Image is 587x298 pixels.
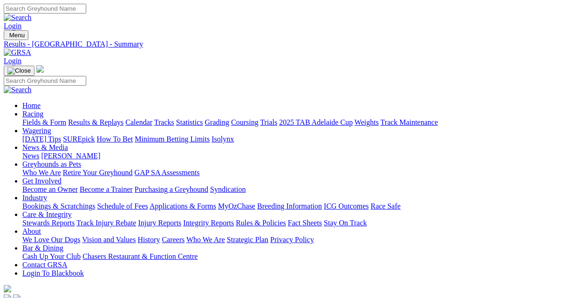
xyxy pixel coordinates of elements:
a: Track Maintenance [381,118,438,126]
a: Minimum Betting Limits [135,135,210,143]
a: Schedule of Fees [97,202,148,210]
a: Home [22,102,41,109]
a: Cash Up Your Club [22,252,81,260]
a: Privacy Policy [270,236,314,244]
a: Bar & Dining [22,244,63,252]
a: Race Safe [370,202,400,210]
a: Trials [260,118,277,126]
a: Vision and Values [82,236,136,244]
img: GRSA [4,48,31,57]
a: 2025 TAB Adelaide Cup [279,118,353,126]
a: [DATE] Tips [22,135,61,143]
a: Fields & Form [22,118,66,126]
a: Isolynx [212,135,234,143]
a: Results - [GEOGRAPHIC_DATA] - Summary [4,40,583,48]
div: About [22,236,583,244]
a: Stay On Track [324,219,367,227]
a: How To Bet [97,135,133,143]
span: Menu [9,32,25,39]
a: Strategic Plan [227,236,268,244]
a: Rules & Policies [236,219,286,227]
img: Close [7,67,31,74]
div: Industry [22,202,583,210]
div: Get Involved [22,185,583,194]
a: Tracks [154,118,174,126]
a: Become a Trainer [80,185,133,193]
a: Syndication [210,185,246,193]
input: Search [4,4,86,14]
div: Wagering [22,135,583,143]
a: Breeding Information [257,202,322,210]
a: GAP SA Assessments [135,169,200,176]
a: Coursing [231,118,259,126]
a: Login To Blackbook [22,269,84,277]
a: Racing [22,110,43,118]
a: ICG Outcomes [324,202,369,210]
a: MyOzChase [218,202,255,210]
img: logo-grsa-white.png [4,285,11,292]
a: Injury Reports [138,219,181,227]
a: Greyhounds as Pets [22,160,81,168]
a: Careers [162,236,184,244]
a: About [22,227,41,235]
a: Get Involved [22,177,61,185]
a: Become an Owner [22,185,78,193]
button: Toggle navigation [4,30,28,40]
a: Integrity Reports [183,219,234,227]
a: Wagering [22,127,51,135]
a: News [22,152,39,160]
a: Contact GRSA [22,261,67,269]
a: Applications & Forms [150,202,216,210]
a: Fact Sheets [288,219,322,227]
button: Toggle navigation [4,66,34,76]
a: Who We Are [22,169,61,176]
a: Weights [355,118,379,126]
a: Login [4,22,21,30]
img: logo-grsa-white.png [36,65,44,73]
a: Results & Replays [68,118,123,126]
a: Stewards Reports [22,219,75,227]
div: Care & Integrity [22,219,583,227]
a: Retire Your Greyhound [63,169,133,176]
img: Search [4,86,32,94]
a: SUREpick [63,135,95,143]
div: Greyhounds as Pets [22,169,583,177]
a: History [137,236,160,244]
a: Grading [205,118,229,126]
a: Chasers Restaurant & Function Centre [82,252,198,260]
a: Who We Are [186,236,225,244]
a: Login [4,57,21,65]
a: Purchasing a Greyhound [135,185,208,193]
a: Care & Integrity [22,210,72,218]
input: Search [4,76,86,86]
a: Track Injury Rebate [76,219,136,227]
a: Calendar [125,118,152,126]
div: Bar & Dining [22,252,583,261]
a: News & Media [22,143,68,151]
a: Bookings & Scratchings [22,202,95,210]
a: [PERSON_NAME] [41,152,100,160]
div: News & Media [22,152,583,160]
a: Statistics [176,118,203,126]
a: We Love Our Dogs [22,236,80,244]
div: Racing [22,118,583,127]
img: Search [4,14,32,22]
a: Industry [22,194,47,202]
